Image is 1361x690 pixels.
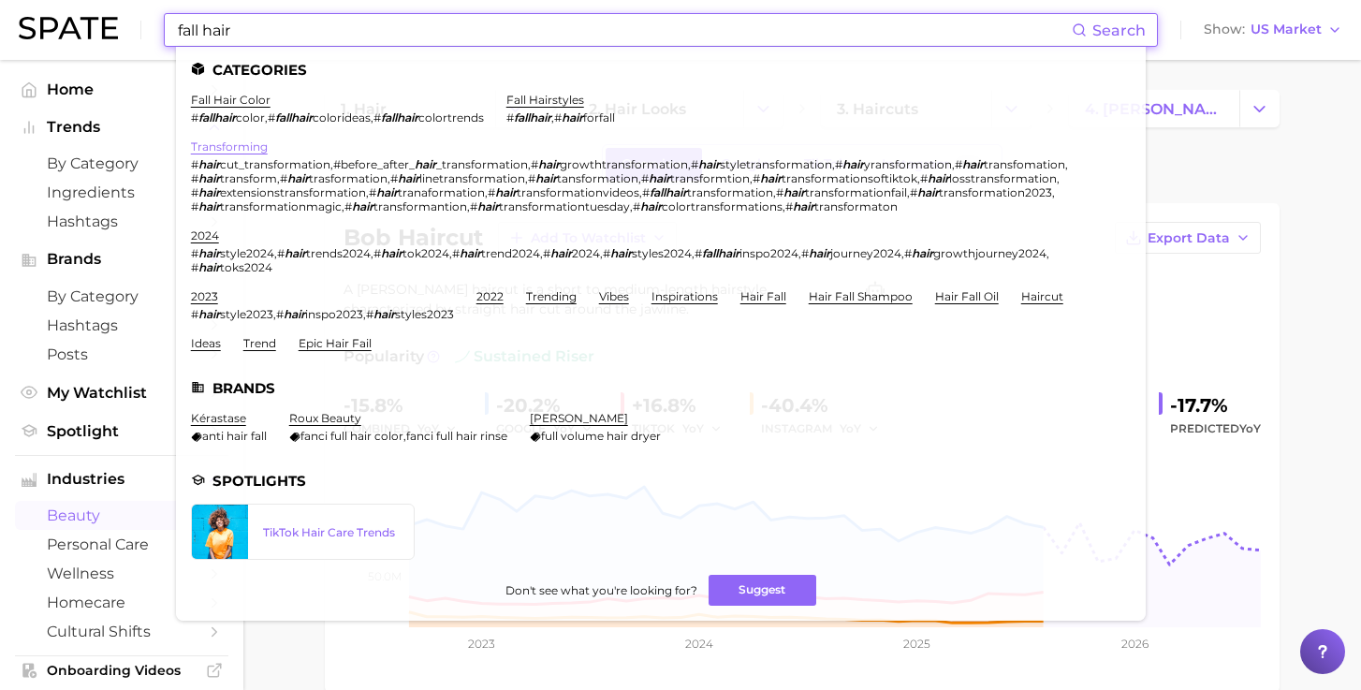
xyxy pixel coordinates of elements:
span: transformation2023 [939,185,1052,199]
em: hair [550,246,572,260]
span: # [531,157,538,171]
button: Industries [15,465,228,493]
span: Ingredients [47,184,197,201]
span: transformationmagic [220,199,342,213]
button: Brands [15,245,228,273]
a: homecare [15,588,228,617]
button: ShowUS Market [1199,18,1347,42]
span: US Market [1251,24,1322,35]
span: 4. [PERSON_NAME] haircut [1085,100,1223,118]
span: inspo2023 [305,307,363,321]
em: hair [538,157,560,171]
span: transformationfail [805,185,907,199]
tspan: 2023 [468,637,495,651]
span: # [528,171,535,185]
a: cultural shifts [15,617,228,646]
span: growthtransformation [560,157,688,171]
em: hair [415,157,436,171]
div: , [506,110,615,125]
span: transformationtuesday [499,199,630,213]
a: 4. [PERSON_NAME] haircut [1069,90,1239,127]
a: by Category [15,149,228,178]
span: Hashtags [47,213,197,230]
span: fanci full hair rinse [406,429,507,443]
a: trending [526,289,577,303]
em: hair [198,157,220,171]
em: hair [698,157,720,171]
span: full volume hair dryer [541,429,661,443]
button: Change Category [1239,90,1280,127]
span: trend2024 [481,246,540,260]
span: # [603,246,610,260]
span: fanci full hair color [300,429,403,443]
a: fall hair color [191,93,271,107]
span: tranaformation [398,185,485,199]
span: journey2024 [830,246,901,260]
a: 2024 [191,228,219,242]
span: # [470,199,477,213]
span: My Watchlist [47,384,197,402]
span: Industries [47,471,197,488]
span: growthjourney2024 [933,246,1046,260]
tspan: 2026 [1121,637,1149,651]
a: Hashtags [15,311,228,340]
span: Export Data [1148,230,1230,246]
span: trends2024 [306,246,371,260]
span: by Category [47,287,197,305]
span: transformationvideos [517,185,639,199]
button: Trends [15,113,228,141]
span: # [904,246,912,260]
a: Hashtags [15,207,228,236]
em: hair [460,246,481,260]
button: Suggest [709,575,816,606]
a: hair fall shampoo [809,289,913,303]
span: transformantion [373,199,467,213]
span: tansformation [557,171,638,185]
span: cultural shifts [47,623,197,640]
span: colorideas [313,110,371,125]
span: # [277,246,285,260]
span: colortrends [418,110,484,125]
a: ideas [191,336,221,350]
span: # [276,307,284,321]
span: # [191,171,198,185]
span: # [910,185,917,199]
a: hair fall oil [935,289,999,303]
a: vibes [599,289,629,303]
span: # [488,185,495,199]
span: forfall [583,110,615,125]
span: # [390,171,398,185]
span: # [785,199,793,213]
a: hair fall [740,289,786,303]
span: Onboarding Videos [47,662,197,679]
input: Search here for a brand, industry, or ingredient [176,14,1072,46]
span: cut_transformation [220,157,330,171]
a: Home [15,75,228,104]
em: hair [928,171,949,185]
span: Brands [47,251,197,268]
span: extensionstransformation [220,185,366,199]
span: # [543,246,550,260]
span: # [191,157,198,171]
a: haircut [1021,289,1063,303]
span: # [641,171,649,185]
em: fallhair [275,110,313,125]
em: hair [842,157,864,171]
span: transformtion [670,171,750,185]
a: beauty [15,501,228,530]
span: transformationsoftiktok [782,171,917,185]
span: transformation [687,185,773,199]
li: Spotlights [191,473,1131,489]
div: , [289,429,507,443]
a: inspirations [651,289,718,303]
span: YoY [1239,421,1261,435]
span: tok2024 [402,246,449,260]
span: by Category [47,154,197,172]
a: [PERSON_NAME] [530,411,628,425]
span: styles2024 [632,246,692,260]
em: hair [640,199,662,213]
a: Ingredients [15,178,228,207]
span: color [236,110,265,125]
span: # [366,307,373,321]
em: hair [809,246,830,260]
